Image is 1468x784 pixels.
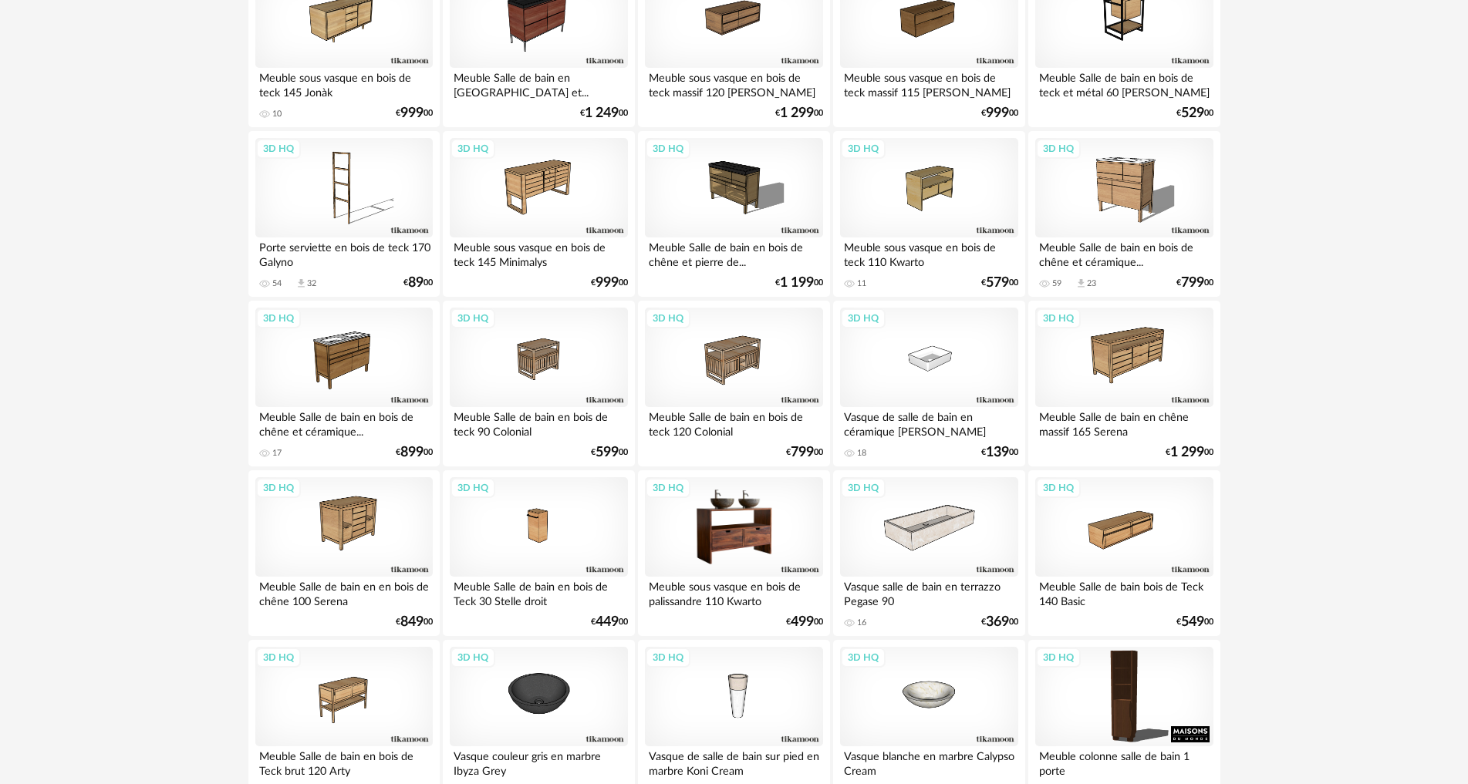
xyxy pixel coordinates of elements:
div: Meuble Salle de bain bois de Teck 140 Basic [1035,577,1213,607]
div: 3D HQ [451,478,495,498]
div: 3D HQ [646,648,690,668]
div: € 00 [396,108,433,119]
div: Meuble sous vasque en bois de teck 145 Minimalys [450,237,627,268]
div: Meuble Salle de bain en bois de teck et métal 60 [PERSON_NAME] [1035,68,1213,99]
div: € 00 [591,278,628,288]
div: € 00 [981,278,1018,288]
div: 3D HQ [451,139,495,159]
span: 529 [1181,108,1204,119]
div: 10 [272,109,282,119]
div: Porte serviette en bois de teck 170 Galyno [255,237,433,268]
a: 3D HQ Meuble Salle de bain en bois de chêne et céramique... 17 €89900 [248,301,440,467]
div: 16 [857,617,866,628]
span: 139 [986,447,1009,458]
div: 3D HQ [1036,308,1081,328]
div: € 00 [981,108,1018,119]
span: 999 [986,108,1009,119]
div: Meuble Salle de bain en bois de chêne et céramique... [255,407,433,438]
span: 999 [400,108,424,119]
a: 3D HQ Vasque de salle de bain en céramique [PERSON_NAME] 18 €13900 [833,301,1024,467]
div: 11 [857,278,866,289]
a: 3D HQ Meuble Salle de bain en en bois de chêne 100 Serena €84900 [248,470,440,637]
div: € 00 [786,617,823,628]
div: 3D HQ [841,139,886,159]
span: 549 [1181,617,1204,628]
span: 799 [791,447,814,458]
a: 3D HQ Meuble Salle de bain en chêne massif 165 Serena €1 29900 [1028,301,1220,467]
div: Meuble Salle de bain en bois de Teck brut 120 Arty [255,746,433,777]
div: 32 [307,278,316,289]
div: € 00 [1166,447,1213,458]
div: 23 [1087,278,1096,289]
div: 3D HQ [256,648,301,668]
div: Meuble sous vasque en bois de palissandre 110 Kwarto [645,577,822,607]
div: 54 [272,278,282,289]
div: 3D HQ [451,308,495,328]
div: Vasque de salle de bain sur pied en marbre Koni Cream [645,746,822,777]
span: 449 [596,617,619,628]
div: Meuble Salle de bain en bois de teck 90 Colonial [450,407,627,438]
div: € 00 [396,447,433,458]
div: Meuble Salle de bain en bois de Teck 30 Stelle droit [450,577,627,607]
div: € 00 [1176,108,1213,119]
span: 899 [400,447,424,458]
a: 3D HQ Meuble sous vasque en bois de teck 145 Minimalys €99900 [443,131,634,298]
a: 3D HQ Meuble Salle de bain en bois de chêne et pierre de... €1 19900 [638,131,829,298]
div: Vasque salle de bain en terrazzo Pegase 90 [840,577,1017,607]
span: 1 249 [585,108,619,119]
a: 3D HQ Meuble Salle de bain bois de Teck 140 Basic €54900 [1028,470,1220,637]
div: 3D HQ [1036,648,1081,668]
a: 3D HQ Meuble Salle de bain en bois de teck 120 Colonial €79900 [638,301,829,467]
span: 579 [986,278,1009,288]
div: 3D HQ [1036,478,1081,498]
span: Download icon [295,278,307,289]
a: 3D HQ Vasque salle de bain en terrazzo Pegase 90 16 €36900 [833,470,1024,637]
div: € 00 [775,108,823,119]
div: € 00 [591,617,628,628]
div: 3D HQ [256,139,301,159]
div: 3D HQ [256,308,301,328]
div: 18 [857,448,866,459]
span: 1 299 [1170,447,1204,458]
a: 3D HQ Meuble sous vasque en bois de teck 110 Kwarto 11 €57900 [833,131,1024,298]
div: Meuble sous vasque en bois de teck massif 115 [PERSON_NAME] [840,68,1017,99]
div: Meuble sous vasque en bois de teck 145 Jonàk [255,68,433,99]
a: 3D HQ Meuble Salle de bain en bois de Teck 30 Stelle droit €44900 [443,470,634,637]
div: € 00 [981,617,1018,628]
div: Meuble Salle de bain en bois de chêne et pierre de... [645,237,822,268]
div: 3D HQ [1036,139,1081,159]
div: € 00 [403,278,433,288]
div: € 00 [580,108,628,119]
a: 3D HQ Meuble sous vasque en bois de palissandre 110 Kwarto €49900 [638,470,829,637]
span: 369 [986,617,1009,628]
span: 499 [791,617,814,628]
div: 3D HQ [646,139,690,159]
div: 3D HQ [451,648,495,668]
span: 1 199 [780,278,814,288]
div: 3D HQ [841,648,886,668]
div: Vasque blanche en marbre Calypso Cream [840,746,1017,777]
a: 3D HQ Meuble Salle de bain en bois de teck 90 Colonial €59900 [443,301,634,467]
div: 3D HQ [646,478,690,498]
span: Download icon [1075,278,1087,289]
div: 17 [272,448,282,459]
div: Meuble Salle de bain en chêne massif 165 Serena [1035,407,1213,438]
div: 3D HQ [841,478,886,498]
span: 1 299 [780,108,814,119]
div: Meuble Salle de bain en [GEOGRAPHIC_DATA] et... [450,68,627,99]
div: € 00 [981,447,1018,458]
div: Meuble sous vasque en bois de teck 110 Kwarto [840,237,1017,268]
a: 3D HQ Porte serviette en bois de teck 170 Galyno 54 Download icon 32 €8900 [248,131,440,298]
div: Meuble Salle de bain en bois de chêne et céramique... [1035,237,1213,268]
div: 59 [1052,278,1061,289]
div: € 00 [1176,617,1213,628]
div: Meuble sous vasque en bois de teck massif 120 [PERSON_NAME] [645,68,822,99]
span: 999 [596,278,619,288]
div: € 00 [396,617,433,628]
div: € 00 [775,278,823,288]
div: Meuble Salle de bain en en bois de chêne 100 Serena [255,577,433,607]
span: 599 [596,447,619,458]
div: Vasque couleur gris en marbre Ibyza Grey [450,746,627,777]
div: € 00 [1176,278,1213,288]
a: 3D HQ Meuble Salle de bain en bois de chêne et céramique... 59 Download icon 23 €79900 [1028,131,1220,298]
